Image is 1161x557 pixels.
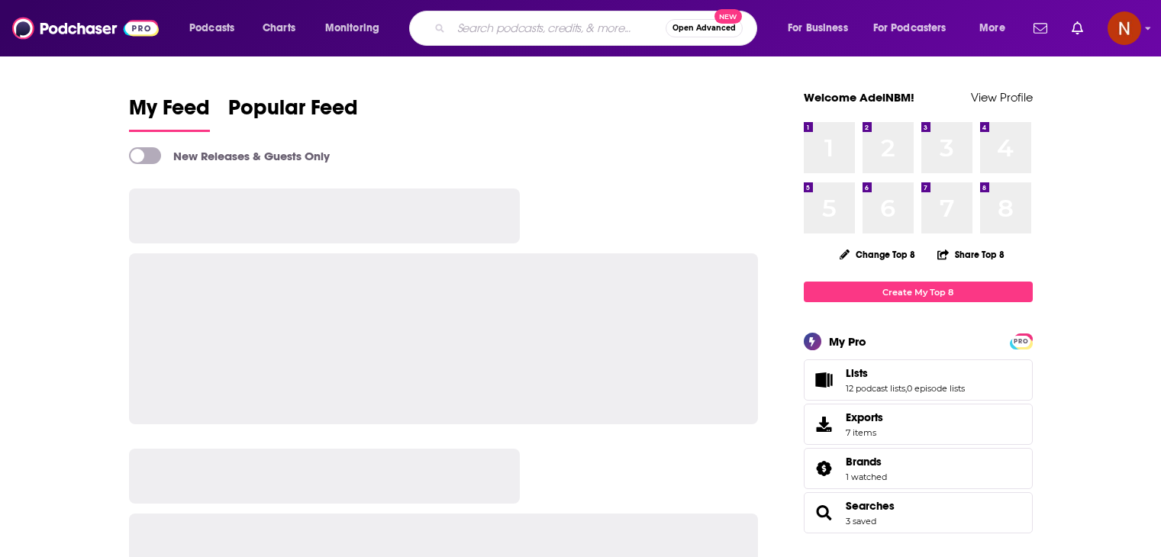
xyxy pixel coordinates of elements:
button: open menu [314,16,399,40]
a: Lists [809,369,840,391]
span: New [714,9,742,24]
span: Exports [809,414,840,435]
a: Create My Top 8 [804,282,1033,302]
div: Search podcasts, credits, & more... [424,11,772,46]
a: 1 watched [846,472,887,482]
a: Charts [253,16,305,40]
span: Lists [846,366,868,380]
a: New Releases & Guests Only [129,147,330,164]
button: Open AdvancedNew [666,19,743,37]
a: Searches [846,499,895,513]
span: Searches [804,492,1033,533]
button: Show profile menu [1108,11,1141,45]
a: PRO [1012,335,1030,346]
a: Show notifications dropdown [1066,15,1089,41]
a: Welcome AdelNBM! [804,90,914,105]
button: Share Top 8 [937,240,1005,269]
span: 7 items [846,427,883,438]
a: Brands [809,458,840,479]
a: Exports [804,404,1033,445]
span: Brands [846,455,882,468]
span: More [979,18,1005,39]
button: Change Top 8 [830,245,925,264]
span: Lists [804,359,1033,401]
a: Lists [846,366,965,380]
a: View Profile [971,90,1033,105]
span: PRO [1012,336,1030,347]
a: 3 saved [846,516,876,526]
a: Searches [809,502,840,523]
a: My Feed [129,95,210,132]
a: Popular Feed [228,95,358,132]
span: Monitoring [325,18,379,39]
span: Charts [263,18,295,39]
a: Show notifications dropdown [1027,15,1053,41]
button: open menu [179,16,254,40]
input: Search podcasts, credits, & more... [451,16,666,40]
span: My Feed [129,95,210,130]
button: open menu [777,16,867,40]
span: For Business [788,18,848,39]
span: Podcasts [189,18,234,39]
span: Logged in as AdelNBM [1108,11,1141,45]
button: open menu [863,16,969,40]
span: Brands [804,448,1033,489]
img: Podchaser - Follow, Share and Rate Podcasts [12,14,159,43]
span: , [905,383,907,394]
span: Popular Feed [228,95,358,130]
img: User Profile [1108,11,1141,45]
a: 0 episode lists [907,383,965,394]
span: Open Advanced [672,24,736,32]
span: Exports [846,411,883,424]
button: open menu [969,16,1024,40]
a: Brands [846,455,887,468]
a: 12 podcast lists [846,383,905,394]
span: For Podcasters [873,18,947,39]
div: My Pro [829,334,866,349]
